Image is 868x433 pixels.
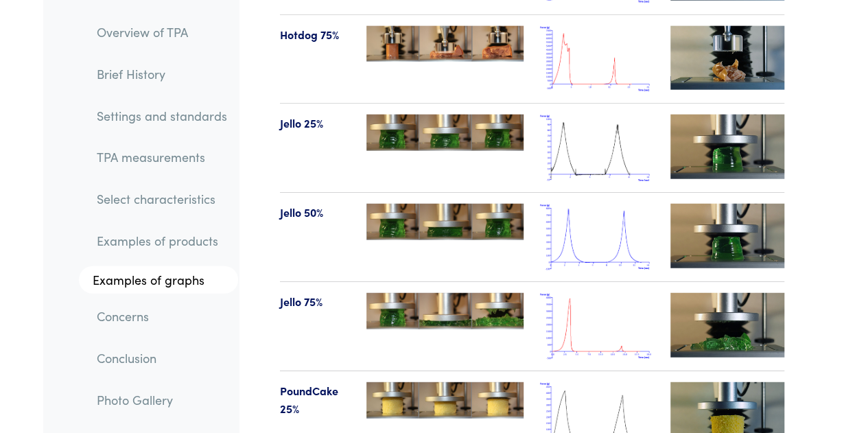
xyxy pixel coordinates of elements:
[670,204,784,268] img: jello-videotn-50.jpg
[86,141,238,173] a: TPA measurements
[366,382,524,419] img: poundcake-25-123-tpa.jpg
[86,16,238,48] a: Overview of TPA
[280,26,351,44] p: Hotdog 75%
[86,100,238,131] a: Settings and standards
[86,384,238,415] a: Photo Gallery
[280,293,351,311] p: Jello 75%
[86,225,238,257] a: Examples of products
[540,204,654,270] img: jello_tpa_50.png
[366,204,524,240] img: jello-50-123-tpa.jpg
[540,293,654,360] img: jello_tpa_75.png
[86,342,238,374] a: Conclusion
[366,26,524,62] img: hotdog-75-123-tpa.jpg
[86,183,238,215] a: Select characteristics
[670,293,784,357] img: jello-videotn-75.jpg
[670,115,784,178] img: jello-videotn-25.jpg
[540,26,654,93] img: hotdog_tpa_75.png
[280,204,351,222] p: Jello 50%
[366,293,524,329] img: jello-75-123-tpa.jpg
[670,26,784,90] img: hotdog-videotn-75.jpg
[79,266,238,294] a: Examples of graphs
[280,382,351,417] p: PoundCake 25%
[366,115,524,151] img: jello-25-123-tpa.jpg
[86,301,238,332] a: Concerns
[86,58,238,90] a: Brief History
[540,115,654,181] img: jello_tpa_25.png
[280,115,351,132] p: Jello 25%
